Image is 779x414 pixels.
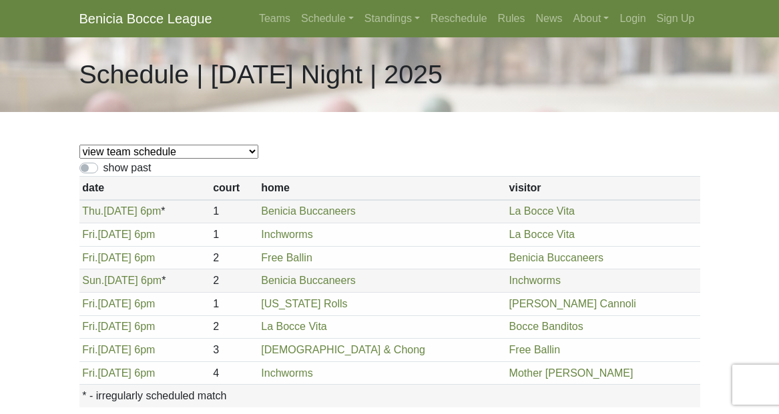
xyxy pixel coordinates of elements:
a: [DEMOGRAPHIC_DATA] & Chong [261,344,425,355]
span: Fri. [82,298,97,309]
td: 1 [210,223,258,247]
td: 2 [210,246,258,269]
a: La Bocce Vita [509,205,575,217]
a: Bocce Banditos [509,321,583,332]
td: 3 [210,339,258,362]
a: Inchworms [261,229,312,240]
a: Inchworms [261,367,312,379]
a: Login [614,5,651,32]
a: News [531,5,568,32]
a: Fri.[DATE] 6pm [82,298,155,309]
th: court [210,177,258,200]
span: Fri. [82,344,97,355]
a: Fri.[DATE] 6pm [82,252,155,263]
td: 2 [210,269,258,293]
td: 2 [210,315,258,339]
a: [US_STATE] Rolls [261,298,347,309]
td: 1 [210,292,258,315]
a: Sun.[DATE] 6pm [82,275,162,286]
a: Benicia Bocce League [79,5,212,32]
span: Fri. [82,229,97,240]
a: La Bocce Vita [261,321,326,332]
a: Free Ballin [509,344,560,355]
td: 4 [210,361,258,385]
a: Benicia Buccaneers [509,252,603,263]
span: Fri. [82,367,97,379]
a: Fri.[DATE] 6pm [82,344,155,355]
a: Benicia Buccaneers [261,205,355,217]
span: Thu. [82,205,103,217]
a: Thu.[DATE] 6pm [82,205,161,217]
span: Sun. [82,275,104,286]
a: Rules [493,5,531,32]
a: Teams [254,5,296,32]
a: Reschedule [425,5,493,32]
a: Sign Up [652,5,700,32]
span: Fri. [82,252,97,263]
th: date [79,177,210,200]
h1: Schedule | [DATE] Night | 2025 [79,59,443,90]
th: * - irregularly scheduled match [79,385,700,407]
a: [PERSON_NAME] Cannoli [509,298,636,309]
a: Fri.[DATE] 6pm [82,229,155,240]
th: visitor [506,177,700,200]
a: Schedule [296,5,359,32]
a: Benicia Buccaneers [261,275,355,286]
a: Inchworms [509,275,561,286]
th: home [258,177,506,200]
a: Mother [PERSON_NAME] [509,367,633,379]
a: Standings [359,5,425,32]
a: Fri.[DATE] 6pm [82,321,155,332]
a: Free Ballin [261,252,312,263]
a: La Bocce Vita [509,229,575,240]
td: 1 [210,200,258,223]
a: About [568,5,615,32]
label: show past [103,160,152,176]
span: Fri. [82,321,97,332]
a: Fri.[DATE] 6pm [82,367,155,379]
